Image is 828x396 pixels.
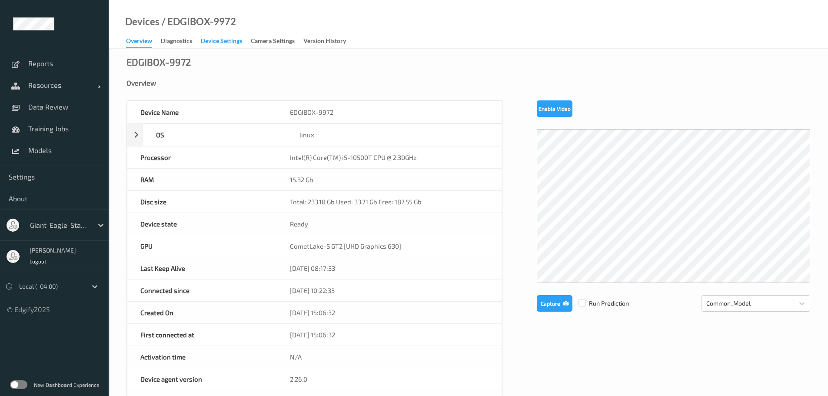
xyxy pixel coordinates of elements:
div: Intel(R) Core(TM) i5-10500T CPU @ 2.30GHz [277,146,502,168]
div: RAM [127,169,277,190]
div: linux [286,124,502,146]
button: Capture [537,295,572,312]
div: Device Name [127,101,277,123]
div: Connected since [127,280,277,301]
div: Device state [127,213,277,235]
span: Run Prediction [572,299,629,308]
div: OS [143,124,286,146]
div: Version History [303,37,346,47]
div: EDGIBOX-9972 [277,101,502,123]
div: First connected at [127,324,277,346]
div: Diagnostics [161,37,192,47]
a: Version History [303,35,355,47]
div: Camera Settings [251,37,295,47]
div: Overview [126,79,810,87]
div: GPU [127,235,277,257]
a: Diagnostics [161,35,201,47]
a: Device Settings [201,35,251,47]
div: Device Settings [201,37,242,47]
div: N/A [277,346,502,368]
div: [DATE] 08:17:33 [277,257,502,279]
a: Camera Settings [251,35,303,47]
div: [DATE] 15:06:32 [277,302,502,323]
div: [DATE] 15:06:32 [277,324,502,346]
div: [DATE] 10:22:33 [277,280,502,301]
div: Disc size [127,191,277,213]
div: Processor [127,146,277,168]
a: Devices [125,17,160,26]
div: Total: 233.18 Gb Used: 33.71 Gb Free: 187.55 Gb [277,191,502,213]
div: 2.26.0 [277,368,502,390]
div: Created On [127,302,277,323]
div: Ready [277,213,502,235]
div: Last Keep Alive [127,257,277,279]
div: Activation time [127,346,277,368]
div: 15.32 Gb [277,169,502,190]
div: Device agent version [127,368,277,390]
a: Overview [126,35,161,48]
button: Enable Video [537,100,572,117]
div: EDGIBOX-9972 [126,57,191,66]
div: CometLake-S GT2 [UHD Graphics 630] [277,235,502,257]
div: Overview [126,37,152,48]
div: / EDGIBOX-9972 [160,17,236,26]
div: OSlinux [127,123,502,146]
